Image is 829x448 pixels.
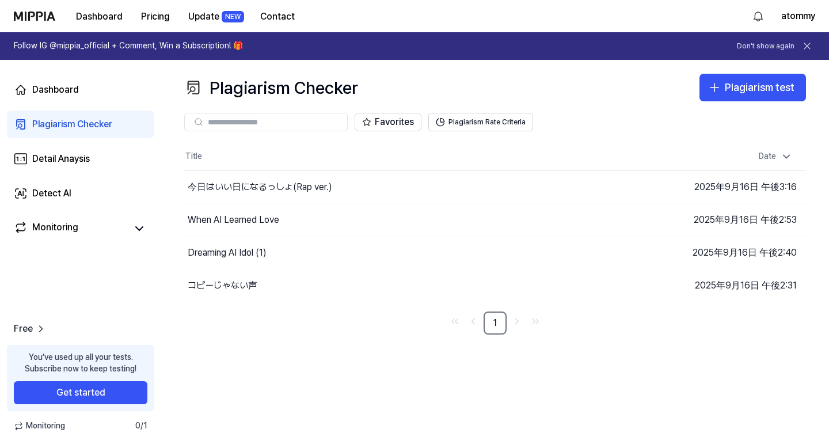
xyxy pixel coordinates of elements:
[465,313,481,329] a: Go to previous page
[355,113,421,131] button: Favorites
[32,117,112,131] div: Plagiarism Checker
[509,313,525,329] a: Go to next page
[184,143,651,170] th: Title
[651,170,806,203] td: 2025年9月16日 午後3:16
[651,236,806,269] td: 2025年9月16日 午後2:40
[25,352,136,374] div: You’ve used up all your tests. Subscribe now to keep testing!
[751,9,765,23] img: 알림
[188,213,279,227] div: When AI Learned Love
[7,111,154,138] a: Plagiarism Checker
[179,1,251,32] a: UpdateNEW
[251,5,304,28] button: Contact
[428,113,533,131] button: Plagiarism Rate Criteria
[484,312,507,335] a: 1
[14,420,65,432] span: Monitoring
[188,279,257,293] div: コピーじゃない声
[179,5,251,28] button: UpdateNEW
[188,246,267,260] div: Dreaming AI Idol (1)
[184,312,806,335] nav: pagination
[737,41,794,51] button: Don't show again
[14,381,147,404] button: Get started
[781,9,815,23] button: atommy
[754,147,797,166] div: Date
[14,322,33,336] span: Free
[14,12,55,21] img: logo
[32,221,78,237] div: Monitoring
[14,40,243,52] h1: Follow IG @mippia_official + Comment, Win a Subscription! 🎁
[132,5,179,28] button: Pricing
[14,221,127,237] a: Monitoring
[447,313,463,329] a: Go to first page
[32,83,79,97] div: Dashboard
[14,322,47,336] a: Free
[7,76,154,104] a: Dashboard
[135,420,147,432] span: 0 / 1
[7,180,154,207] a: Detect AI
[67,5,132,28] button: Dashboard
[651,203,806,236] td: 2025年9月16日 午後2:53
[222,11,244,22] div: NEW
[7,145,154,173] a: Detail Anaysis
[699,74,806,101] button: Plagiarism test
[527,313,543,329] a: Go to last page
[188,180,332,194] div: 今日はいい日になるっしょ(Rap ver.)
[32,152,90,166] div: Detail Anaysis
[651,269,806,302] td: 2025年9月16日 午後2:31
[32,187,71,200] div: Detect AI
[184,74,358,101] div: Plagiarism Checker
[725,79,794,96] div: Plagiarism test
